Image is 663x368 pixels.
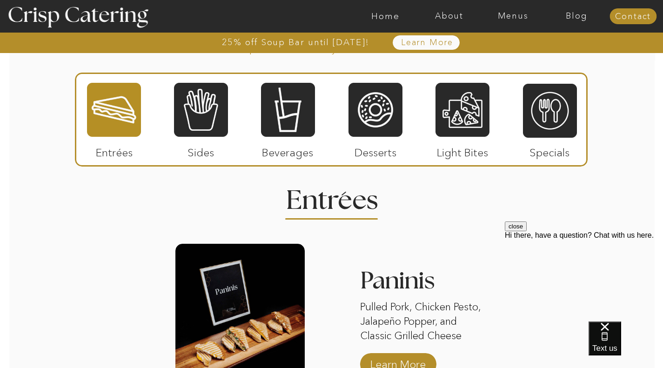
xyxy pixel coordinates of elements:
[380,38,475,47] a: Learn More
[505,221,663,333] iframe: podium webchat widget prompt
[432,137,494,164] p: Light Bites
[286,187,377,206] h2: Entrees
[83,137,145,164] p: Entrées
[257,137,319,164] p: Beverages
[345,137,407,164] p: Desserts
[417,12,481,21] a: About
[354,12,417,21] a: Home
[589,321,663,368] iframe: podium webchat widget bubble
[545,12,609,21] a: Blog
[360,269,489,299] h3: Paninis
[481,12,545,21] a: Menus
[609,12,656,21] a: Contact
[170,137,232,164] p: Sides
[360,300,489,345] p: Pulled Pork, Chicken Pesto, Jalapeño Popper, and Classic Grilled Cheese
[188,38,403,47] a: 25% off Soup Bar until [DATE]!
[519,137,581,164] p: Specials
